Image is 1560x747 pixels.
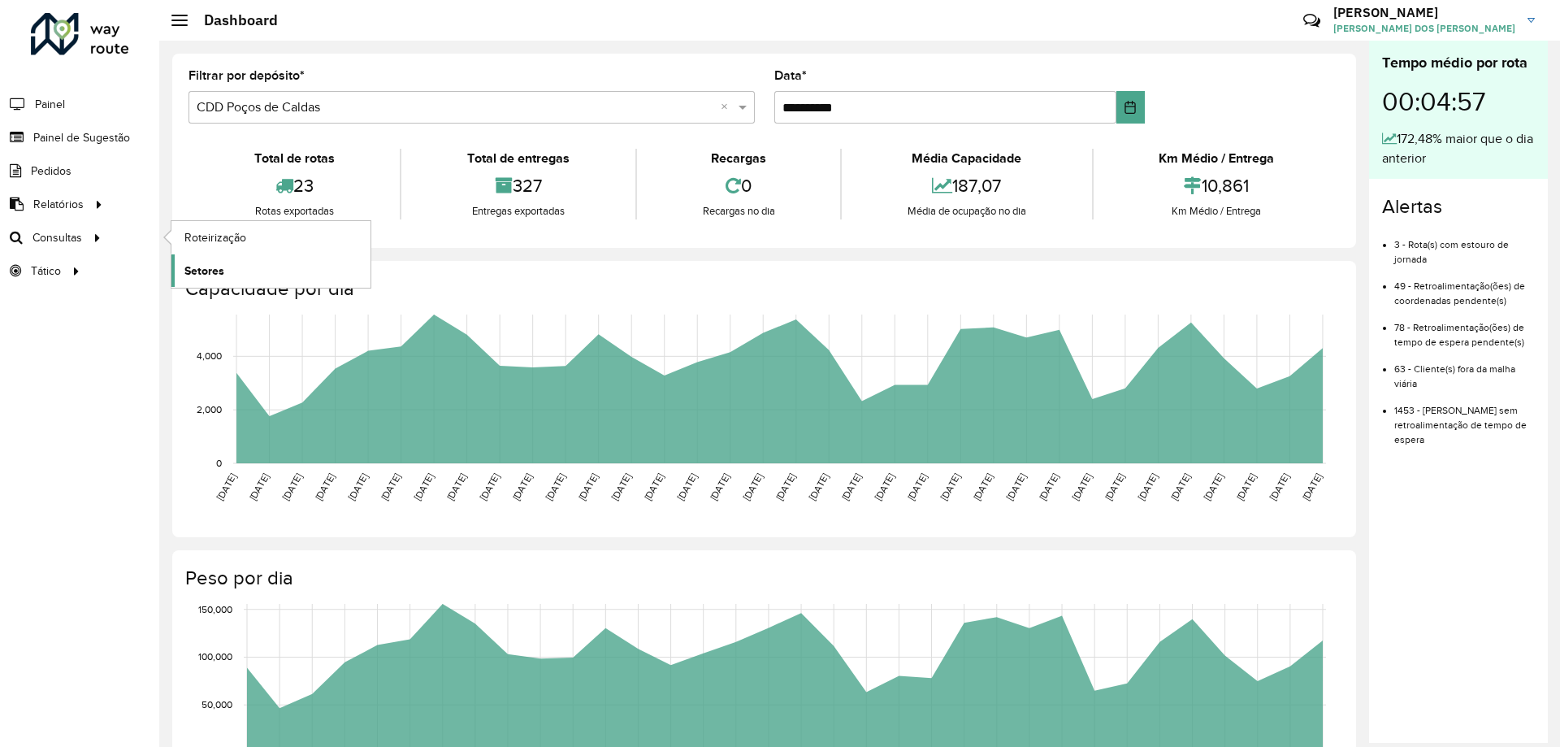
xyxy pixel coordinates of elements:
[741,471,765,502] text: [DATE]
[405,168,630,203] div: 327
[1382,52,1535,74] div: Tempo médio por rota
[1004,471,1028,502] text: [DATE]
[846,203,1087,219] div: Média de ocupação no dia
[247,471,271,502] text: [DATE]
[1202,471,1225,502] text: [DATE]
[641,149,836,168] div: Recargas
[33,129,130,146] span: Painel de Sugestão
[171,221,370,254] a: Roteirização
[544,471,567,502] text: [DATE]
[185,567,1340,590] h4: Peso por dia
[1394,350,1535,391] li: 63 - Cliente(s) fora da malha viária
[193,203,396,219] div: Rotas exportadas
[1116,91,1145,124] button: Choose Date
[280,471,304,502] text: [DATE]
[33,196,84,213] span: Relatórios
[1394,308,1535,350] li: 78 - Retroalimentação(ões) de tempo de espera pendente(s)
[313,471,336,502] text: [DATE]
[198,604,232,615] text: 150,000
[510,471,534,502] text: [DATE]
[193,149,396,168] div: Total de rotas
[171,254,370,287] a: Setores
[839,471,863,502] text: [DATE]
[1234,471,1258,502] text: [DATE]
[1333,5,1515,20] h3: [PERSON_NAME]
[1394,225,1535,267] li: 3 - Rota(s) com estouro de jornada
[405,149,630,168] div: Total de entregas
[641,203,836,219] div: Recargas no dia
[1098,203,1336,219] div: Km Médio / Entrega
[1070,471,1094,502] text: [DATE]
[905,471,929,502] text: [DATE]
[938,471,962,502] text: [DATE]
[31,163,71,180] span: Pedidos
[873,471,896,502] text: [DATE]
[188,11,278,29] h2: Dashboard
[609,471,633,502] text: [DATE]
[846,168,1087,203] div: 187,07
[1098,168,1336,203] div: 10,861
[379,471,402,502] text: [DATE]
[216,458,222,468] text: 0
[1382,129,1535,168] div: 172,48% maior que o dia anterior
[675,471,699,502] text: [DATE]
[32,229,82,246] span: Consultas
[1267,471,1291,502] text: [DATE]
[774,66,807,85] label: Data
[1382,195,1535,219] h4: Alertas
[641,168,836,203] div: 0
[405,203,630,219] div: Entregas exportadas
[708,471,731,502] text: [DATE]
[1382,74,1535,129] div: 00:04:57
[1394,391,1535,447] li: 1453 - [PERSON_NAME] sem retroalimentação de tempo de espera
[193,168,396,203] div: 23
[846,149,1087,168] div: Média Capacidade
[971,471,994,502] text: [DATE]
[197,404,222,415] text: 2,000
[184,263,224,280] span: Setores
[197,350,222,361] text: 4,000
[807,471,830,502] text: [DATE]
[444,471,468,502] text: [DATE]
[1168,471,1192,502] text: [DATE]
[188,66,305,85] label: Filtrar por depósito
[35,96,65,113] span: Painel
[1098,149,1336,168] div: Km Médio / Entrega
[346,471,370,502] text: [DATE]
[642,471,665,502] text: [DATE]
[1333,21,1515,36] span: [PERSON_NAME] DOS [PERSON_NAME]
[478,471,501,502] text: [DATE]
[185,277,1340,301] h4: Capacidade por dia
[184,229,246,246] span: Roteirização
[1136,471,1159,502] text: [DATE]
[412,471,435,502] text: [DATE]
[773,471,797,502] text: [DATE]
[1300,471,1324,502] text: [DATE]
[31,263,61,280] span: Tático
[214,471,238,502] text: [DATE]
[576,471,600,502] text: [DATE]
[1103,471,1126,502] text: [DATE]
[721,98,734,117] span: Clear all
[1037,471,1060,502] text: [DATE]
[1394,267,1535,308] li: 49 - Retroalimentação(ões) de coordenadas pendente(s)
[1294,3,1329,38] a: Contato Rápido
[201,699,232,710] text: 50,000
[198,652,232,662] text: 100,000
